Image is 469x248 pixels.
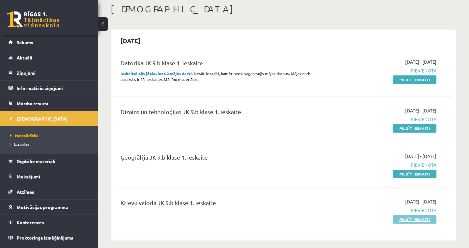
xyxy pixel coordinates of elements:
span: Neizpildītās [10,133,38,138]
a: Aktuāli [8,50,90,65]
span: . Nesāc ieskaiti, kamēr neesi sagatavojis mājas darbus. Mājas darbu apraksts ir šīs ieskaites Māc... [121,71,313,82]
a: Sākums [8,35,90,50]
legend: Ziņojumi [17,65,90,80]
span: Pievienota [338,162,436,168]
strong: Ieskaitei būs jāpievieno 2 mājas darbi [121,71,192,76]
a: Pildīt ieskaiti [393,124,436,133]
a: Neizpildītās [10,133,91,138]
a: Rīgas 1. Tālmācības vidusskola [7,11,59,28]
span: Atzīmes [17,189,34,195]
a: Motivācijas programma [8,200,90,215]
a: Mācību resursi [8,96,90,111]
span: [DATE] - [DATE] [405,107,436,114]
div: Krievu valoda JK 9.b klase 1. ieskaite [121,198,328,210]
span: [DATE] - [DATE] [405,59,436,65]
span: Proktoringa izmēģinājums [17,235,73,241]
div: Dizains un tehnoloģijas JK 9.b klase 1. ieskaite [121,107,328,119]
span: Pievienota [338,67,436,74]
div: Ģeogrāfija JK 9.b klase 1. ieskaite [121,153,328,165]
span: [DATE] - [DATE] [405,153,436,160]
a: Izlabotās [10,141,91,147]
span: Motivācijas programma [17,204,68,210]
span: Sākums [17,39,33,45]
h1: [DEMOGRAPHIC_DATA] [111,4,456,15]
legend: Maksājumi [17,169,90,184]
a: Pildīt ieskaiti [393,215,436,224]
span: Pievienota [338,207,436,214]
a: Pildīt ieskaiti [393,170,436,178]
span: [DATE] - [DATE] [405,198,436,205]
a: Maksājumi [8,169,90,184]
div: Datorika JK 9.b klase 1. ieskaite [121,59,328,71]
span: Digitālie materiāli [17,158,55,164]
legend: Informatīvie ziņojumi [17,81,90,96]
a: Digitālie materiāli [8,154,90,169]
a: Proktoringa izmēģinājums [8,230,90,245]
a: Atzīmes [8,184,90,199]
span: Konferences [17,219,44,225]
span: [DEMOGRAPHIC_DATA] [17,116,68,122]
span: Aktuāli [17,55,32,60]
a: Konferences [8,215,90,230]
a: Ziņojumi [8,65,90,80]
a: Informatīvie ziņojumi [8,81,90,96]
a: Pildīt ieskaiti [393,75,436,84]
span: Pievienota [338,116,436,123]
h2: [DATE] [114,33,147,48]
span: Izlabotās [10,141,29,147]
a: [DEMOGRAPHIC_DATA] [8,111,90,126]
span: Mācību resursi [17,100,48,106]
